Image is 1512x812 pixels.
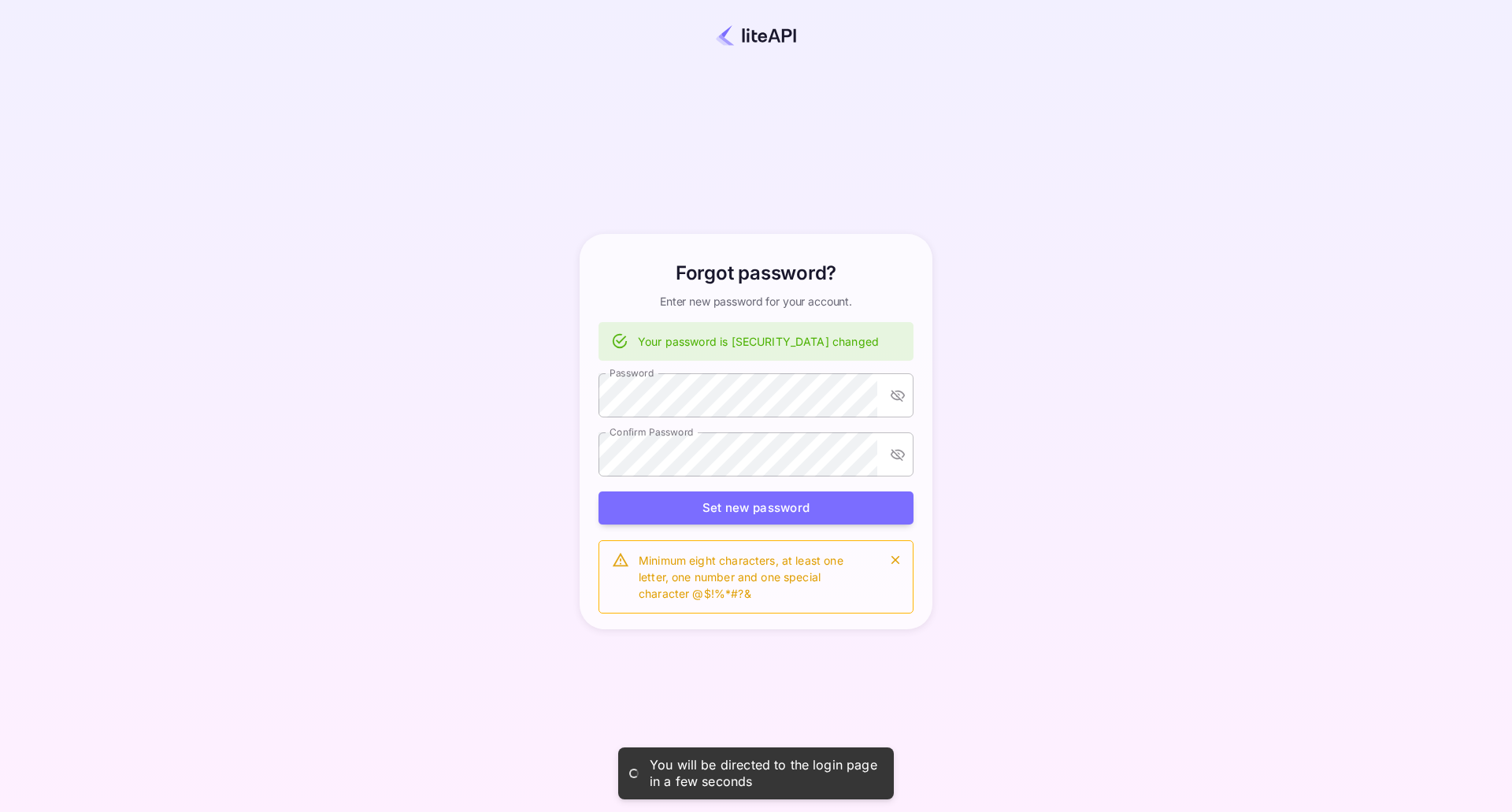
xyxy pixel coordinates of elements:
[884,440,912,469] button: toggle password visibility
[884,381,912,410] button: toggle password visibility
[676,259,836,287] h6: Forgot password?
[610,425,694,439] label: Confirm Password
[884,549,906,571] button: close
[650,757,878,790] div: You will be directed to the login page in a few seconds
[610,366,654,380] label: Password
[714,25,798,46] img: liteapi
[638,327,879,356] div: Your password is [SECURITY_DATA] changed
[660,294,852,310] p: Enter new password for your account.
[598,491,913,525] button: Set new password
[639,546,872,608] div: Minimum eight characters, at least one letter, one number and one special character @$!%*#?&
